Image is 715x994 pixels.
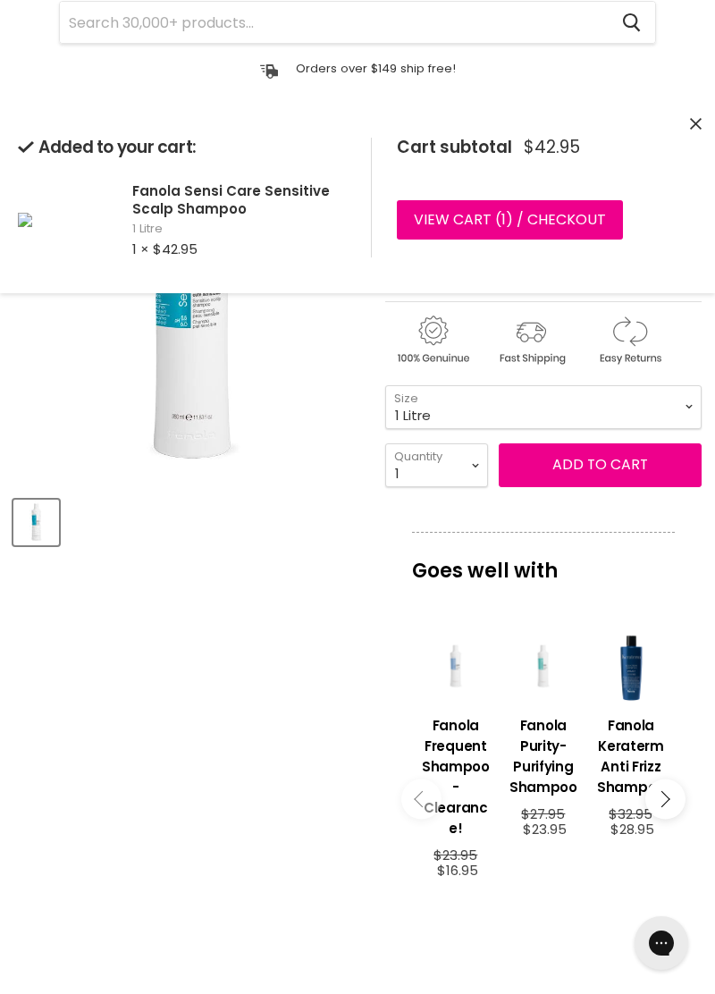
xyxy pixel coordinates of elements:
h2: Added to your cart: [18,138,342,157]
span: 1 Litre [132,221,342,237]
img: returns.gif [582,313,677,367]
h3: Fanola Frequent Shampoo - Clearance! [421,715,491,838]
iframe: Gorgias live chat messenger [626,910,697,976]
span: $23.95 [523,820,567,838]
h3: Fanola Purity-Purifying Shampoo [509,715,578,797]
a: View product:Fanola Purity-Purifying Shampoo [509,702,578,806]
a: View product:Fanola Keraterm Anti Frizz Shampoo [596,702,666,806]
span: $32.95 [609,804,652,823]
p: Orders over $149 ship free! [296,61,456,76]
a: View cart (1) / Checkout [397,200,623,240]
span: $42.95 [524,138,580,157]
input: Search [60,2,608,43]
button: Add to cart [499,443,702,486]
p: Goes well with [412,532,675,591]
img: shipping.gif [484,313,578,367]
img: Fanola Sensi Care Sensitive Scalp Shampoo [18,213,32,227]
span: $23.95 [433,846,477,864]
span: 1 × [132,240,149,258]
button: Search [608,2,655,43]
select: Quantity [385,443,488,487]
span: $27.95 [521,804,565,823]
h3: Fanola Keraterm Anti Frizz Shampoo [596,715,666,797]
h2: Fanola Sensi Care Sensitive Scalp Shampoo [132,182,342,217]
button: Fanola Sensi Care Sensitive Scalp Shampoo [13,500,59,545]
span: $28.95 [610,820,654,838]
span: 1 [501,209,506,230]
span: $16.95 [437,861,478,880]
div: Fanola Sensi Care Sensitive Scalp Shampoo image. Click or Scroll to Zoom. [13,127,368,482]
button: Close [690,115,702,134]
span: $42.95 [153,240,198,258]
img: Fanola Sensi Care Sensitive Scalp Shampoo [15,501,57,543]
form: Product [59,1,656,44]
div: Product thumbnails [11,494,371,545]
img: genuine.gif [385,313,480,367]
a: View product:Fanola Frequent Shampoo - Clearance! [421,702,491,847]
span: Cart subtotal [397,135,512,159]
